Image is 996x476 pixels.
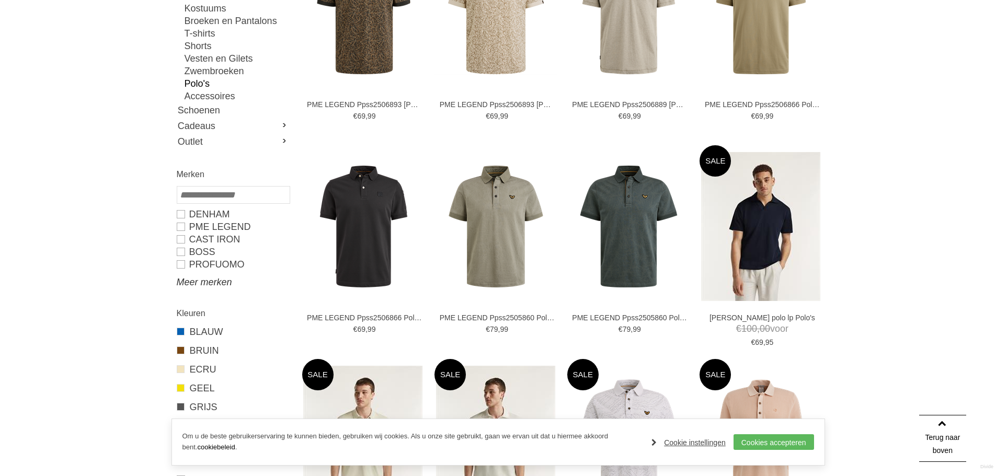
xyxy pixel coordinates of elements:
span: € [353,112,358,120]
img: PME LEGEND Ppss2505860 Polo's [567,165,690,288]
span: 79 [490,325,498,333]
a: Terug naar boven [919,415,966,462]
a: PME LEGEND Ppss2506889 [PERSON_NAME]'s [572,100,687,109]
span: 99 [633,112,641,120]
a: BOSS [177,246,289,258]
a: Shorts [185,40,289,52]
a: PME LEGEND Ppss2506866 Polo's [705,100,820,109]
img: DENHAM Tony polo lp Polo's [701,152,820,301]
span: , [631,325,633,333]
a: BRUIN [177,344,289,357]
a: PROFUOMO [177,258,289,271]
span: 99 [368,325,376,333]
span: 69 [623,112,631,120]
span: , [498,325,500,333]
span: 99 [500,325,508,333]
h2: Kleuren [177,307,289,320]
a: T-shirts [185,27,289,40]
a: Cadeaus [177,118,289,134]
a: CAST IRON [177,233,289,246]
a: Broeken en Pantalons [185,15,289,27]
span: € [353,325,358,333]
span: voor [705,322,820,335]
span: € [751,112,755,120]
a: PME LEGEND [177,220,289,233]
span: , [365,112,368,120]
span: € [751,338,755,346]
a: PME LEGEND Ppss2505860 Polo's [572,313,687,322]
img: PME LEGEND Ppss2506866 Polo's [302,165,425,288]
span: 69 [755,112,763,120]
a: GRIJS [177,400,289,414]
span: , [763,112,765,120]
span: 79 [623,325,631,333]
a: Accessoires [185,90,289,102]
span: 69 [357,112,365,120]
a: Vesten en Gilets [185,52,289,65]
a: Divide [980,460,993,473]
a: DENHAM [177,208,289,220]
span: 69 [357,325,365,333]
a: PME LEGEND Ppss2506866 Polo's [307,313,422,322]
a: PME LEGEND Ppss2505860 Polo's [440,313,555,322]
a: GEEL [177,381,289,395]
span: , [763,338,765,346]
span: 99 [368,112,376,120]
a: Cookies accepteren [734,434,814,450]
a: Zwembroeken [185,65,289,77]
span: 99 [500,112,508,120]
a: Cookie instellingen [651,435,726,450]
h2: Merken [177,168,289,181]
a: cookiebeleid [197,443,235,451]
span: € [619,112,623,120]
span: 69 [755,338,763,346]
a: ECRU [177,363,289,376]
a: Polo's [185,77,289,90]
span: , [365,325,368,333]
span: 00 [760,323,770,334]
span: € [619,325,623,333]
a: Outlet [177,134,289,149]
span: 100 [741,323,757,334]
a: Schoenen [177,102,289,118]
span: , [757,323,760,334]
p: Om u de beste gebruikerservaring te kunnen bieden, gebruiken wij cookies. Als u onze site gebruik... [182,431,642,453]
span: 69 [490,112,498,120]
a: [PERSON_NAME] polo lp Polo's [705,313,820,322]
img: PME LEGEND Ppss2505860 Polo's [434,165,557,288]
span: 99 [633,325,641,333]
a: BLAUW [177,325,289,339]
span: , [498,112,500,120]
a: PME LEGEND Ppss2506893 [PERSON_NAME]'s [307,100,422,109]
span: € [486,325,490,333]
a: PME LEGEND Ppss2506893 [PERSON_NAME]'s [440,100,555,109]
a: Meer merken [177,276,289,288]
span: € [736,323,741,334]
span: € [486,112,490,120]
a: Kostuums [185,2,289,15]
span: 99 [765,112,774,120]
span: 95 [765,338,774,346]
span: , [631,112,633,120]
